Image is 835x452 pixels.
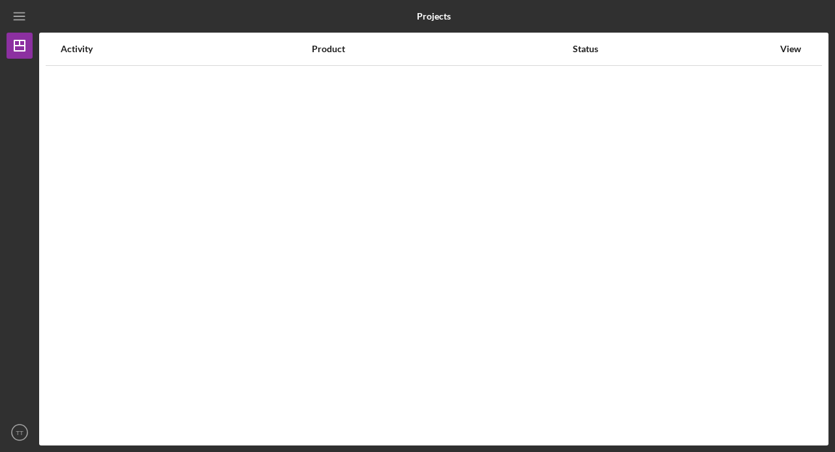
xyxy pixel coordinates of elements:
[312,44,571,54] div: Product
[417,11,451,22] b: Projects
[774,44,807,54] div: View
[573,44,773,54] div: Status
[7,419,33,445] button: TT
[16,429,23,436] text: TT
[61,44,311,54] div: Activity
